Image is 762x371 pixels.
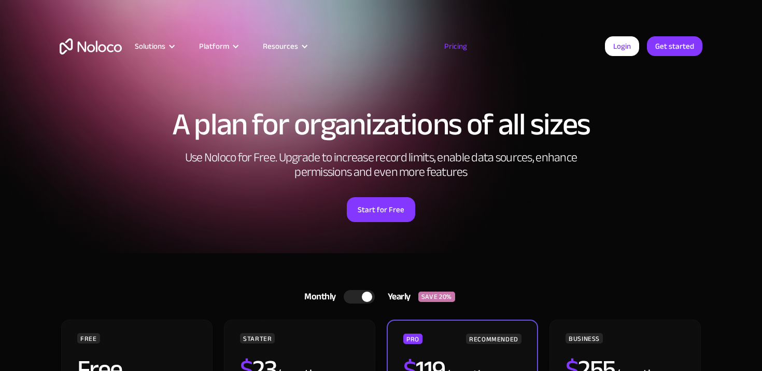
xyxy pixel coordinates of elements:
[135,39,165,53] div: Solutions
[60,38,122,54] a: home
[466,334,521,344] div: RECOMMENDED
[60,109,702,140] h1: A plan for organizations of all sizes
[174,150,588,180] h2: Use Noloco for Free. Upgrade to increase record limits, enable data sources, enhance permissions ...
[605,36,639,56] a: Login
[431,39,480,53] a: Pricing
[403,334,422,344] div: PRO
[250,39,319,53] div: Resources
[647,36,702,56] a: Get started
[375,289,418,305] div: Yearly
[263,39,298,53] div: Resources
[122,39,186,53] div: Solutions
[77,333,100,343] div: FREE
[418,292,455,302] div: SAVE 20%
[186,39,250,53] div: Platform
[240,333,275,343] div: STARTER
[347,197,415,222] a: Start for Free
[199,39,229,53] div: Platform
[566,333,603,343] div: BUSINESS
[291,289,344,305] div: Monthly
